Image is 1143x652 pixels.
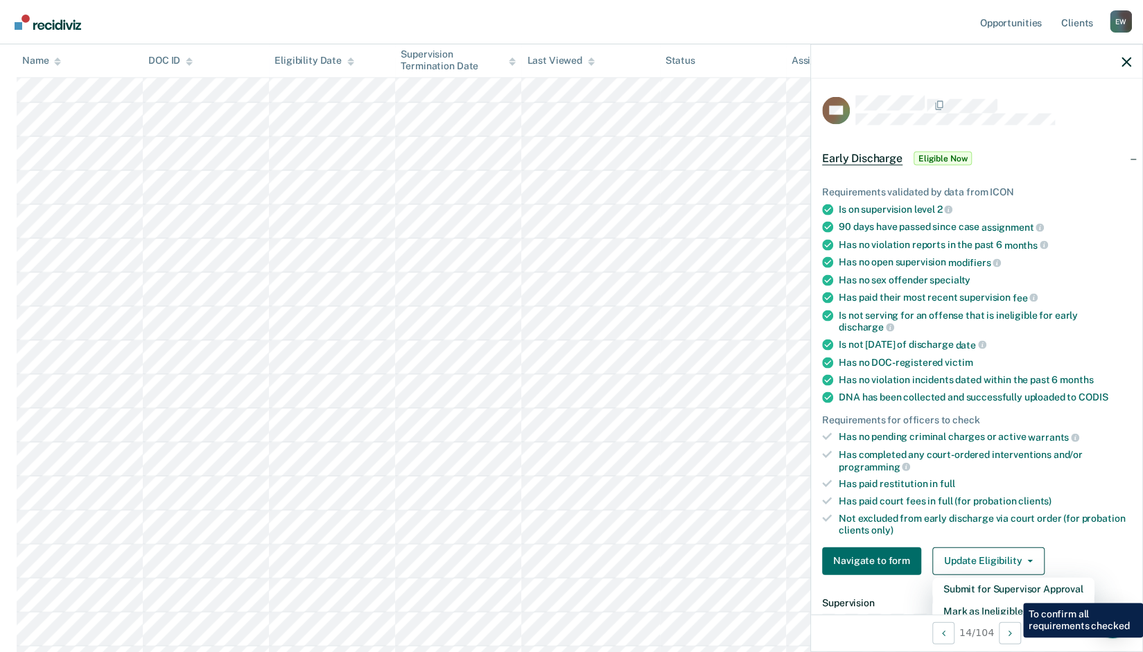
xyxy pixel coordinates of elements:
span: 2 [937,204,953,215]
span: CODIS [1079,391,1108,402]
span: fee [1013,292,1038,303]
div: Open Intercom Messenger [1096,605,1129,638]
span: discharge [839,321,894,333]
span: Eligible Now [914,151,972,165]
div: 90 days have passed since case [839,221,1131,234]
img: Recidiviz [15,15,81,30]
div: Has no sex offender [839,274,1131,286]
div: Has no violation incidents dated within the past 6 [839,373,1131,385]
button: Submit for Supervisor Approval [932,577,1094,599]
div: DOC ID [148,55,193,67]
div: Is not serving for an offense that is ineligible for early [839,309,1131,333]
span: only) [871,524,893,535]
div: Requirements validated by data from ICON [822,186,1131,197]
div: Eligibility Date [274,55,354,67]
dt: Supervision [822,597,1131,608]
div: Has no DOC-registered [839,356,1131,368]
div: Not excluded from early discharge via court order (for probation clients [839,513,1131,536]
div: Has paid restitution in [839,478,1131,490]
span: warrants [1028,432,1079,443]
div: Is on supervision level [839,203,1131,215]
button: Mark as Ineligible [932,599,1094,622]
div: Early DischargeEligible Now [811,136,1142,180]
div: Name [22,55,61,67]
span: assignment [981,222,1044,233]
div: DNA has been collected and successfully uploaded to [839,391,1131,403]
div: Status [665,55,695,67]
div: Has completed any court-ordered interventions and/or [839,449,1131,473]
div: Has no open supervision [839,256,1131,269]
span: months [1060,373,1093,385]
span: months [1004,239,1048,250]
button: Profile dropdown button [1110,10,1132,33]
div: E W [1110,10,1132,33]
span: clients) [1018,495,1052,506]
a: Navigate to form link [822,547,927,574]
span: date [955,339,986,350]
button: Navigate to form [822,547,921,574]
div: Has paid court fees in full (for probation [839,495,1131,507]
button: Next Opportunity [999,622,1021,644]
button: Previous Opportunity [932,622,954,644]
div: Is not [DATE] of discharge [839,339,1131,351]
span: modifiers [948,257,1002,268]
div: Has no pending criminal charges or active [839,431,1131,443]
div: 14 / 104 [811,614,1142,651]
div: Last Viewed [527,55,594,67]
span: specialty [930,274,970,285]
span: programming [839,461,910,472]
div: Has no violation reports in the past 6 [839,238,1131,251]
button: Update Eligibility [932,547,1045,574]
div: Requirements for officers to check [822,414,1131,425]
span: victim [945,356,972,367]
div: Has paid their most recent supervision [839,292,1131,304]
div: Assigned to [792,55,857,67]
div: Supervision Termination Date [401,49,516,73]
span: full [940,478,954,489]
span: Early Discharge [822,151,902,165]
